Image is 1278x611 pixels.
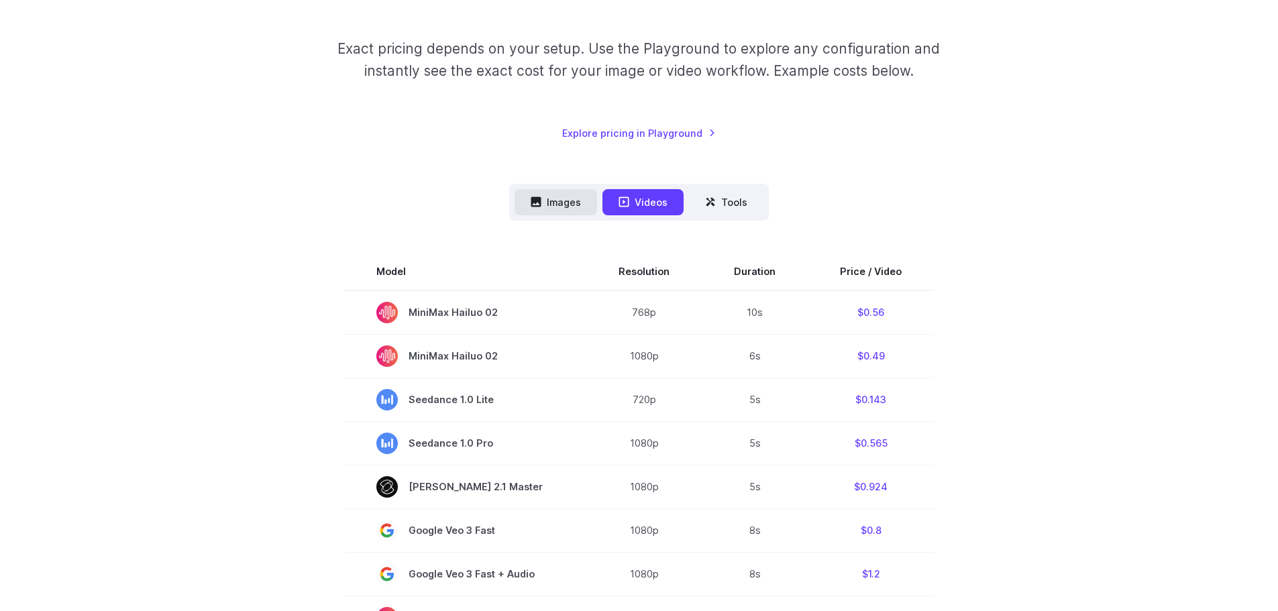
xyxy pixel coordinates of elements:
td: 768p [586,290,702,335]
td: $0.49 [808,334,934,378]
td: 6s [702,334,808,378]
th: Resolution [586,253,702,290]
td: $0.8 [808,508,934,552]
td: 1080p [586,552,702,596]
td: 8s [702,552,808,596]
td: 720p [586,378,702,421]
td: 1080p [586,465,702,508]
span: Seedance 1.0 Pro [376,433,554,454]
td: $1.2 [808,552,934,596]
p: Exact pricing depends on your setup. Use the Playground to explore any configuration and instantl... [312,38,965,82]
span: MiniMax Hailuo 02 [376,302,554,323]
button: Videos [602,189,684,215]
a: Explore pricing in Playground [562,125,716,141]
td: 10s [702,290,808,335]
td: 5s [702,421,808,465]
td: 8s [702,508,808,552]
th: Duration [702,253,808,290]
span: MiniMax Hailuo 02 [376,345,554,367]
td: $0.924 [808,465,934,508]
span: [PERSON_NAME] 2.1 Master [376,476,554,498]
th: Price / Video [808,253,934,290]
td: 5s [702,378,808,421]
td: $0.143 [808,378,934,421]
td: 1080p [586,334,702,378]
td: 1080p [586,421,702,465]
span: Google Veo 3 Fast [376,520,554,541]
td: 5s [702,465,808,508]
span: Seedance 1.0 Lite [376,389,554,410]
td: 1080p [586,508,702,552]
td: $0.565 [808,421,934,465]
td: $0.56 [808,290,934,335]
span: Google Veo 3 Fast + Audio [376,563,554,585]
button: Tools [689,189,763,215]
button: Images [515,189,597,215]
th: Model [344,253,586,290]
